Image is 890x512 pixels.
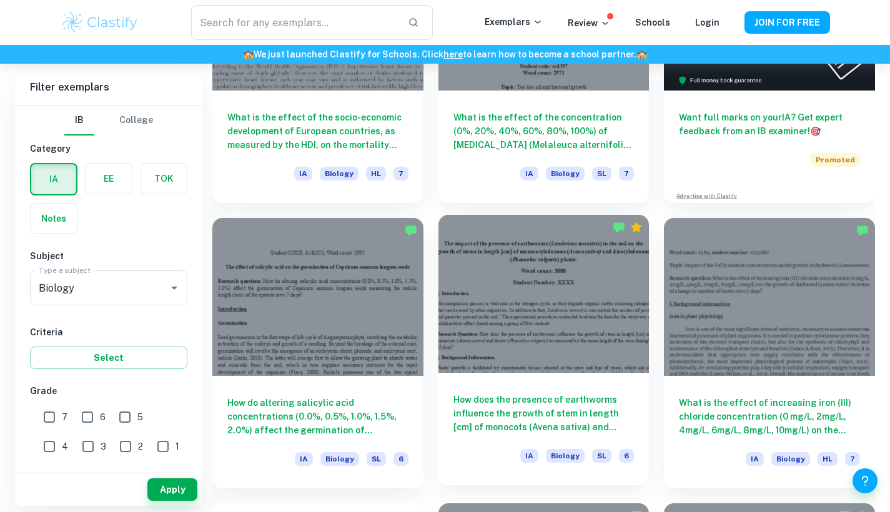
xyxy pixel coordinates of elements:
[635,17,670,27] a: Schools
[695,17,719,27] a: Login
[853,468,878,493] button: Help and Feedback
[30,347,187,369] button: Select
[119,106,153,135] button: College
[64,106,94,135] button: IB
[676,192,737,200] a: Advertise with Clastify
[630,221,643,234] div: Premium
[147,478,197,501] button: Apply
[31,204,77,234] button: Notes
[520,167,538,180] span: IA
[811,153,860,167] span: Promoted
[64,106,153,135] div: Filter type choice
[227,396,408,437] h6: How do altering salicylic acid concentrations (0.0%, 0.5%, 1.0%, 1.5%, 2.0%) affect the germinati...
[138,440,143,453] span: 2
[520,449,538,463] span: IA
[619,449,634,463] span: 6
[62,440,68,453] span: 4
[366,167,386,180] span: HL
[137,410,143,424] span: 5
[320,167,358,180] span: Biology
[438,218,650,488] a: How does the presence of earthworms influence the growth of stem in length [cm] of monocots (Aven...
[613,221,625,234] img: Marked
[243,49,254,59] span: 🏫
[2,47,888,61] h6: We just launched Clastify for Schools. Click to learn how to become a school partner.
[771,452,810,466] span: Biology
[453,111,635,152] h6: What is the effect of the concentration (0%, 20%, 40%, 60%, 80%, 100%) of [MEDICAL_DATA] (Melaleu...
[141,164,187,194] button: TOK
[679,111,860,138] h6: Want full marks on your IA ? Get expert feedback from an IB examiner!
[393,167,408,180] span: 7
[30,142,187,155] h6: Category
[30,249,187,263] h6: Subject
[592,167,611,180] span: SL
[546,167,585,180] span: Biology
[856,224,869,237] img: Marked
[31,164,76,194] button: IA
[295,452,313,466] span: IA
[744,11,830,34] button: JOIN FOR FREE
[166,279,183,297] button: Open
[636,49,647,59] span: 🏫
[546,449,585,463] span: Biology
[818,452,838,466] span: HL
[619,167,634,180] span: 7
[30,325,187,339] h6: Criteria
[405,224,417,237] img: Marked
[30,384,187,398] h6: Grade
[453,393,635,434] h6: How does the presence of earthworms influence the growth of stem in length [cm] of monocots (Aven...
[191,5,397,40] input: Search for any exemplars...
[367,452,386,466] span: SL
[810,126,821,136] span: 🎯
[227,111,408,152] h6: What is the effect of the socio-economic development of European countries, as measured by the HD...
[320,452,359,466] span: Biology
[176,440,179,453] span: 1
[845,452,860,466] span: 7
[568,16,610,30] p: Review
[393,452,408,466] span: 6
[592,449,611,463] span: SL
[212,218,423,488] a: How do altering salicylic acid concentrations (0.0%, 0.5%, 1.0%, 1.5%, 2.0%) affect the germinati...
[100,410,106,424] span: 6
[15,70,202,105] h6: Filter exemplars
[664,218,875,488] a: What is the effect of increasing iron (III) chloride concentration (0 mg/L, 2mg/L, 4mg/L, 6mg/L, ...
[443,49,463,59] a: here
[746,452,764,466] span: IA
[62,410,67,424] span: 7
[679,396,860,437] h6: What is the effect of increasing iron (III) chloride concentration (0 mg/L, 2mg/L, 4mg/L, 6mg/L, ...
[61,10,140,35] img: Clastify logo
[294,167,312,180] span: IA
[485,15,543,29] p: Exemplars
[39,265,91,275] label: Type a subject
[86,164,132,194] button: EE
[101,440,106,453] span: 3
